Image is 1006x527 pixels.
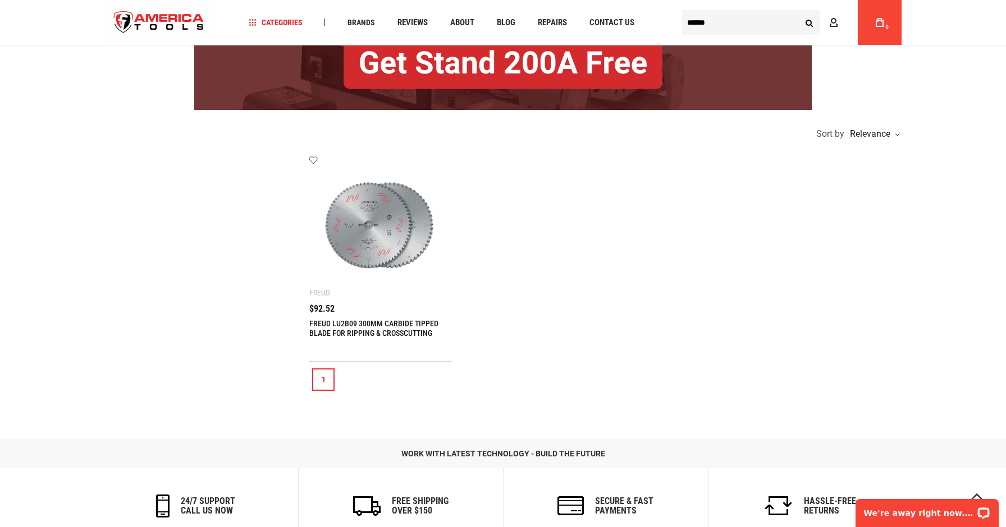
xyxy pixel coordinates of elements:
[309,288,330,297] div: Freud
[492,15,520,30] a: Blog
[533,15,572,30] a: Repairs
[798,12,820,33] button: Search
[181,496,235,516] h6: 24/7 support call us now
[392,15,433,30] a: Reviews
[848,492,1006,527] iframe: LiveChat chat widget
[347,19,375,26] span: Brands
[804,496,856,516] h6: Hassle-Free Returns
[309,304,335,313] span: $92.52
[538,19,567,27] span: Repairs
[584,15,639,30] a: Contact Us
[104,2,213,44] a: store logo
[342,15,380,30] a: Brands
[450,19,474,27] span: About
[309,319,438,338] a: FREUD LU2B09 300MM CARBIDE TIPPED BLADE FOR RIPPING & CROSSCUTTING
[847,130,899,138] div: Relevance
[104,2,213,44] img: America Tools
[497,19,515,27] span: Blog
[321,167,440,286] img: FREUD LU2B09 300MM CARBIDE TIPPED BLADE FOR RIPPING & CROSSCUTTING
[445,15,479,30] a: About
[244,15,308,30] a: Categories
[816,130,844,138] span: Sort by
[589,19,634,27] span: Contact Us
[397,19,428,27] span: Reviews
[595,496,653,516] h6: secure & fast payments
[885,24,889,30] span: 0
[392,496,449,516] h6: Free Shipping Over $150
[312,368,335,391] a: 1
[249,19,303,26] span: Categories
